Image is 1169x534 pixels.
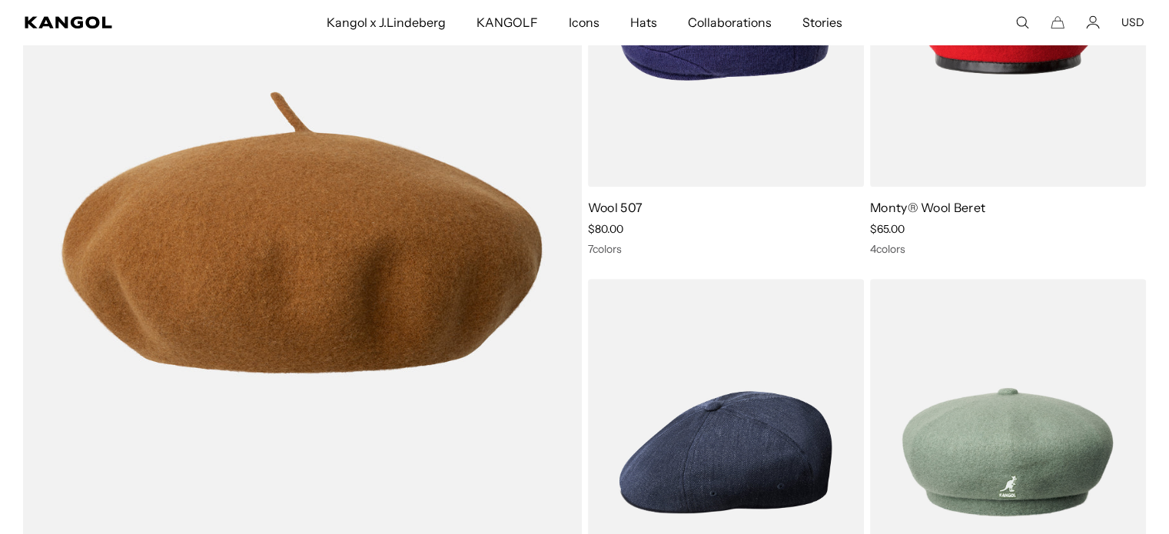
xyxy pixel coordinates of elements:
[588,200,643,215] a: Wool 507
[1015,15,1029,29] summary: Search here
[1051,15,1064,29] button: Cart
[25,16,215,28] a: Kangol
[1086,15,1100,29] a: Account
[1121,15,1144,29] button: USD
[588,222,623,236] span: $80.00
[870,222,905,236] span: $65.00
[588,242,864,256] div: 7 colors
[870,242,1146,256] div: 4 colors
[870,200,985,215] a: Monty® Wool Beret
